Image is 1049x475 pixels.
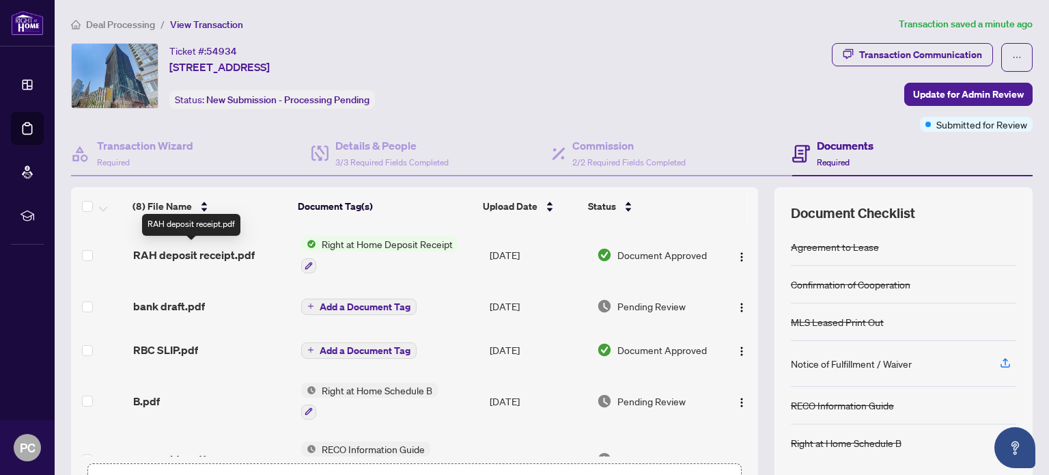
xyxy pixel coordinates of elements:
[142,214,240,236] div: RAH deposit receipt.pdf
[132,199,192,214] span: (8) File Name
[484,226,591,284] td: [DATE]
[597,247,612,262] img: Document Status
[307,303,314,310] span: plus
[86,18,155,31] span: Deal Processing
[301,297,417,315] button: Add a Document Tag
[316,383,438,398] span: Right at Home Schedule B
[133,451,206,467] span: reco guide.pdf
[301,299,417,315] button: Add a Document Tag
[133,298,205,314] span: bank draft.pdf
[316,236,458,252] span: Right at Home Deposit Receipt
[617,394,686,409] span: Pending Review
[791,204,915,223] span: Document Checklist
[301,442,316,457] img: Status Icon
[731,390,753,412] button: Logo
[994,427,1035,468] button: Open asap
[859,44,982,66] div: Transaction Communication
[301,383,316,398] img: Status Icon
[133,342,198,358] span: RBC SLIP.pdf
[484,284,591,328] td: [DATE]
[169,90,375,109] div: Status:
[817,137,873,154] h4: Documents
[731,244,753,266] button: Logo
[731,295,753,317] button: Logo
[206,94,369,106] span: New Submission - Processing Pending
[484,328,591,372] td: [DATE]
[320,346,410,355] span: Add a Document Tag
[597,394,612,409] img: Document Status
[477,187,583,226] th: Upload Date
[899,16,1033,32] article: Transaction saved a minute ago
[731,339,753,361] button: Logo
[736,302,747,313] img: Logo
[617,342,707,357] span: Document Approved
[292,187,477,226] th: Document Tag(s)
[936,117,1027,132] span: Submitted for Review
[832,43,993,66] button: Transaction Communication
[301,342,417,359] button: Add a Document Tag
[320,302,410,312] span: Add a Document Tag
[791,239,879,254] div: Agreement to Lease
[1012,53,1022,62] span: ellipsis
[11,10,44,36] img: logo
[817,157,850,167] span: Required
[97,137,193,154] h4: Transaction Wizard
[597,452,612,467] img: Document Status
[170,18,243,31] span: View Transaction
[71,20,81,29] span: home
[97,157,130,167] span: Required
[160,16,165,32] li: /
[316,442,430,457] span: RECO Information Guide
[791,435,901,450] div: Right at Home Schedule B
[133,247,255,263] span: RAH deposit receipt.pdf
[572,157,686,167] span: 2/2 Required Fields Completed
[597,299,612,314] img: Document Status
[335,137,449,154] h4: Details & People
[301,236,458,273] button: Status IconRight at Home Deposit Receipt
[301,341,417,359] button: Add a Document Tag
[20,438,36,457] span: PC
[169,59,270,75] span: [STREET_ADDRESS]
[736,456,747,467] img: Logo
[133,393,160,409] span: B.pdf
[791,356,912,371] div: Notice of Fulfillment / Waiver
[483,199,537,214] span: Upload Date
[736,397,747,408] img: Logo
[588,199,616,214] span: Status
[301,383,438,420] button: Status IconRight at Home Schedule B
[791,277,910,292] div: Confirmation of Cooperation
[206,45,237,57] span: 54934
[127,187,293,226] th: (8) File Name
[617,299,686,314] span: Pending Review
[736,252,747,262] img: Logo
[731,448,753,470] button: Logo
[307,347,314,353] span: plus
[72,44,158,108] img: IMG-C12416729_1.jpg
[736,346,747,357] img: Logo
[597,342,612,357] img: Document Status
[904,83,1033,106] button: Update for Admin Review
[791,398,894,413] div: RECO Information Guide
[301,236,316,252] img: Status Icon
[617,247,707,262] span: Document Approved
[583,187,711,226] th: Status
[791,314,884,329] div: MLS Leased Print Out
[169,43,237,59] div: Ticket #:
[617,452,686,467] span: Pending Review
[572,137,686,154] h4: Commission
[913,83,1024,105] span: Update for Admin Review
[484,372,591,431] td: [DATE]
[335,157,449,167] span: 3/3 Required Fields Completed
